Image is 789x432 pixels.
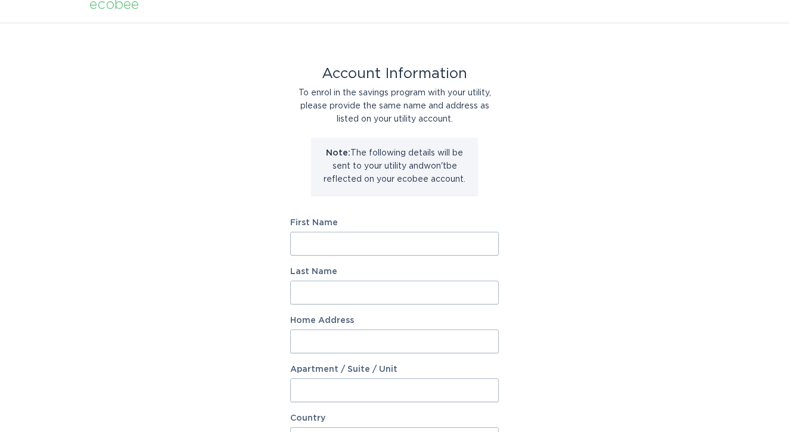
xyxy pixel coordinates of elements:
strong: Note: [326,149,350,157]
div: Account Information [290,67,499,80]
label: Apartment / Suite / Unit [290,365,499,374]
label: First Name [290,219,499,227]
p: The following details will be sent to your utility and won't be reflected on your ecobee account. [320,147,469,186]
label: Home Address [290,316,499,325]
label: Country [290,414,325,422]
div: To enrol in the savings program with your utility, please provide the same name and address as li... [290,86,499,126]
label: Last Name [290,268,499,276]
